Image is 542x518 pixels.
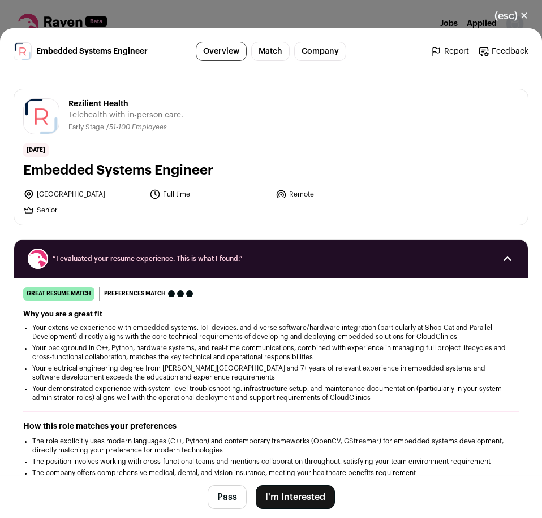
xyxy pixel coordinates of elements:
a: Company [294,42,346,61]
span: Preferences match [104,288,166,299]
div: great resume match [23,287,94,301]
span: “I evaluated your resume experience. This is what I found.” [53,254,489,263]
a: Overview [196,42,247,61]
img: a89b26cbce391881bbe0be27afc566153c3180e2afb49425e9335ea94bc3ee4a.png [24,97,59,137]
a: Report [431,46,469,57]
button: I'm Interested [256,485,335,509]
li: The position involves working with cross-functional teams and mentions collaboration throughout, ... [32,457,510,466]
img: a89b26cbce391881bbe0be27afc566153c3180e2afb49425e9335ea94bc3ee4a.png [14,42,31,61]
li: Senior [23,204,143,216]
li: The company offers comprehensive medical, dental, and vision insurance, meeting your healthcare b... [32,468,510,477]
span: Rezilient Health [68,98,183,110]
span: [DATE] [23,143,49,157]
h2: How this role matches your preferences [23,421,519,432]
li: [GEOGRAPHIC_DATA] [23,189,143,200]
li: Remote [276,189,395,200]
span: 51-100 Employees [109,124,167,130]
li: Your extensive experience with embedded systems, IoT devices, and diverse software/hardware integ... [32,323,510,341]
span: Embedded Systems Engineer [36,46,148,57]
a: Match [251,42,290,61]
h2: Why you are a great fit [23,310,519,319]
li: Your electrical engineering degree from [PERSON_NAME][GEOGRAPHIC_DATA] and 7+ years of relevant e... [32,364,510,382]
li: Early Stage [68,123,106,132]
li: Your demonstrated experience with system-level troubleshooting, infrastructure setup, and mainten... [32,384,510,402]
li: / [106,123,167,132]
h1: Embedded Systems Engineer [23,162,519,180]
span: Telehealth with in-person care. [68,110,183,121]
button: Close modal [481,3,542,28]
li: The role explicitly uses modern languages (C++, Python) and contemporary frameworks (OpenCV, GStr... [32,437,510,455]
button: Pass [208,485,247,509]
a: Feedback [478,46,528,57]
li: Your background in C++, Python, hardware systems, and real-time communications, combined with exp... [32,343,510,362]
li: Full time [149,189,269,200]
